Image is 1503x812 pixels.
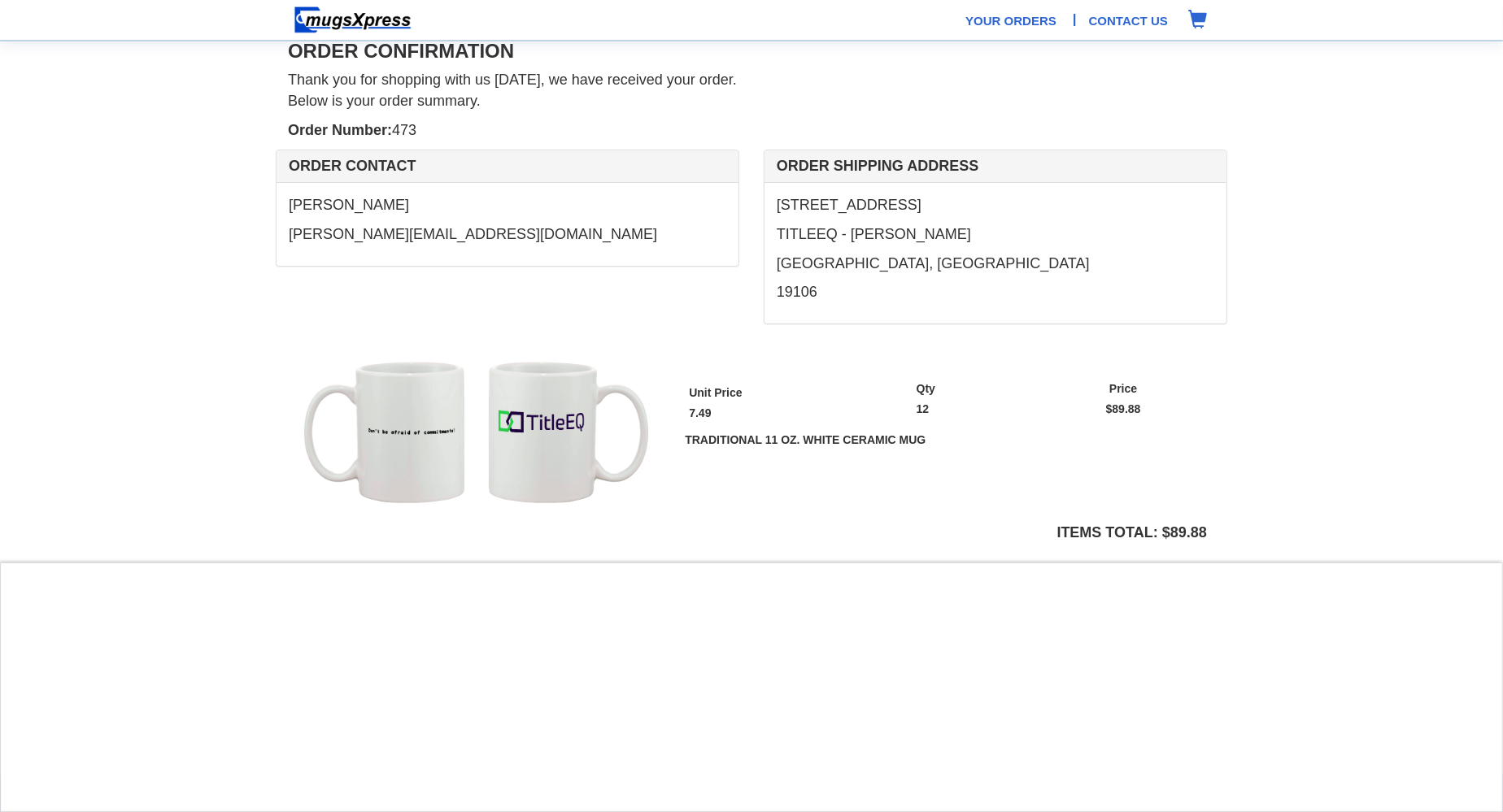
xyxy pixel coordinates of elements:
p: [PERSON_NAME][EMAIL_ADDRESS][DOMAIN_NAME] [289,224,726,245]
h4: Items Total: $89.88 [1049,517,1215,549]
img: Awhite.gif [489,361,649,505]
img: 4260.png [496,376,586,497]
a: Home [288,12,418,25]
p: [STREET_ADDRESS] [777,195,1214,216]
a: Contact Us [1089,12,1168,29]
a: Your Orders [965,12,1056,29]
label: Unit Price [689,385,742,402]
img: AwhiteR.gif [304,361,464,505]
h4: Order Contact [289,158,726,175]
strong: Order Number: [288,122,392,138]
label: Qty [917,381,935,397]
h3: Order Confirmation [288,41,1215,62]
p: Thank you for shopping with us [DATE], we have received your order. Below is your order summary. [288,70,1215,111]
img: 4260R.png [367,376,456,497]
span: | [1073,10,1077,29]
p: TITLEEQ - [PERSON_NAME] [777,224,1214,245]
b: 12 [917,402,930,415]
p: 19106 [777,282,1214,303]
h4: Order Shipping Address [777,158,1214,175]
p: [GEOGRAPHIC_DATA], [GEOGRAPHIC_DATA] [777,254,1214,275]
b: $89.88 [1106,402,1141,415]
label: Price [1109,381,1137,397]
b: 7.49 [689,406,711,419]
p: 473 [288,120,1215,141]
h5: Traditional 11 oz. White Ceramic Mug [685,434,1211,446]
img: mugsexpress logo [294,6,412,34]
p: [PERSON_NAME] [289,195,726,216]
